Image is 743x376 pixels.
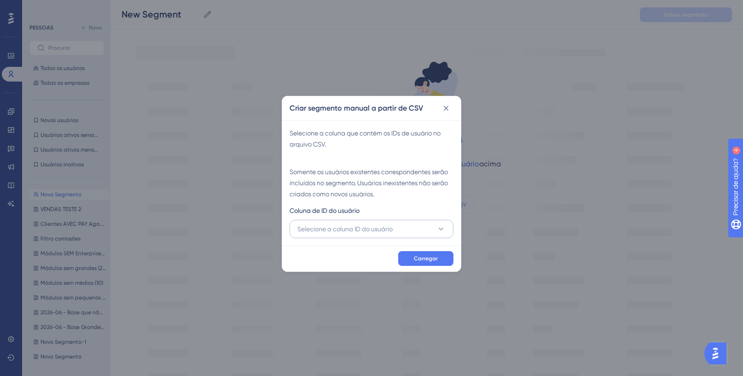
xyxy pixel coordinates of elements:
font: Selecione a coluna que contém os IDs de usuário no arquivo CSV. [290,129,441,148]
font: Selecione a coluna ID do usuário [297,225,393,233]
font: Criar segmento manual a partir de CSV [290,104,423,112]
font: Coluna de ID do usuário [290,207,360,214]
font: Carregar [414,255,438,262]
font: Precisar de ajuda? [22,4,79,11]
font: Somente os usuários existentes correspondentes serão incluídos no segmento. Usuários inexistentes... [290,168,448,198]
font: 4 [86,6,88,11]
iframe: Iniciador do Assistente de IA do UserGuiding [704,340,732,367]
